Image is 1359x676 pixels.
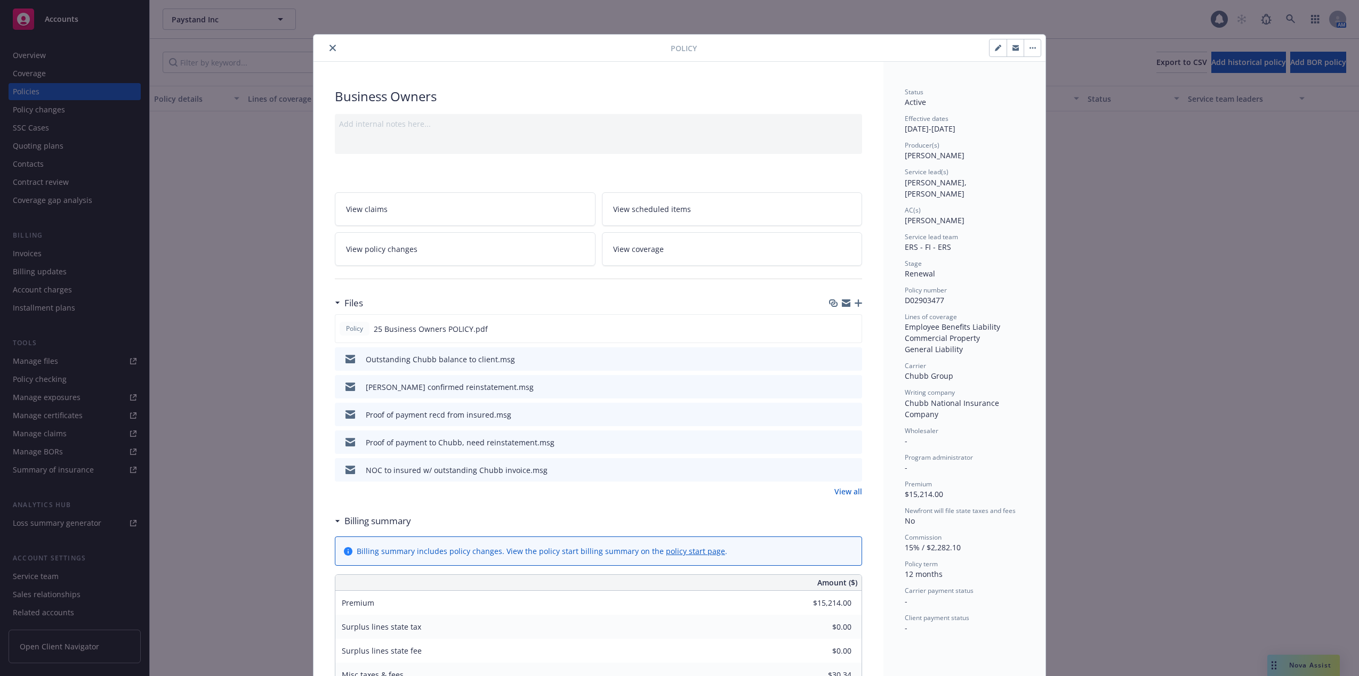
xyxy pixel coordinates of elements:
h3: Billing summary [344,514,411,528]
span: D02903477 [905,295,944,305]
div: Billing summary [335,514,411,528]
span: Client payment status [905,613,969,622]
button: preview file [848,323,857,335]
button: preview file [848,437,858,448]
a: View coverage [602,232,863,266]
span: Surplus lines state fee [342,646,422,656]
span: Policy term [905,559,938,568]
span: [PERSON_NAME], [PERSON_NAME] [905,177,969,199]
button: download file [831,381,840,393]
a: policy start page [666,546,725,556]
span: View coverage [613,243,664,255]
h3: Files [344,296,363,310]
a: View all [834,486,862,497]
span: - [905,623,907,633]
span: Producer(s) [905,141,939,150]
button: preview file [848,381,858,393]
span: Policy [344,324,365,333]
span: Effective dates [905,114,948,123]
div: Proof of payment to Chubb, need reinstatement.msg [366,437,554,448]
span: - [905,596,907,606]
div: General Liability [905,344,1024,355]
a: View scheduled items [602,192,863,226]
button: download file [831,323,839,335]
span: - [905,436,907,446]
span: View claims [346,203,388,215]
span: Premium [905,479,932,488]
button: download file [831,409,840,420]
button: preview file [848,354,858,365]
span: Chubb Group [905,371,953,381]
div: Business Owners [335,87,862,105]
span: Newfront will file state taxes and fees [905,506,1016,515]
span: 25 Business Owners POLICY.pdf [374,323,488,335]
span: Service lead team [905,232,958,241]
div: Employee Benefits Liability [905,321,1024,332]
div: [DATE] - [DATE] [905,114,1024,134]
span: Writing company [905,388,955,397]
span: AC(s) [905,206,921,215]
span: Active [905,97,926,107]
span: Wholesaler [905,426,938,435]
button: preview file [848,465,858,476]
span: [PERSON_NAME] [905,215,964,225]
span: Stage [905,259,922,268]
div: Add internal notes here... [339,118,858,129]
span: Service lead(s) [905,167,948,176]
div: Proof of payment recd from insured.msg [366,409,511,420]
span: Lines of coverage [905,312,957,321]
span: Surplus lines state tax [342,622,421,632]
span: Carrier payment status [905,586,974,595]
span: Policy [671,43,697,54]
span: Status [905,87,923,96]
div: Files [335,296,363,310]
div: [PERSON_NAME] confirmed reinstatement.msg [366,381,534,393]
input: 0.00 [789,619,858,635]
div: Commercial Property [905,332,1024,344]
span: View policy changes [346,243,417,255]
span: [PERSON_NAME] [905,150,964,160]
button: close [326,42,339,54]
div: NOC to insured w/ outstanding Chubb invoice.msg [366,465,548,476]
button: download file [831,437,840,448]
span: Premium [342,598,374,608]
input: 0.00 [789,595,858,611]
span: Chubb National Insurance Company [905,398,1001,419]
span: - [905,462,907,473]
input: 0.00 [789,643,858,659]
a: View policy changes [335,232,596,266]
span: View scheduled items [613,203,691,215]
a: View claims [335,192,596,226]
span: 15% / $2,282.10 [905,542,961,552]
button: download file [831,354,840,365]
span: Amount ($) [817,577,857,588]
button: download file [831,465,840,476]
span: 12 months [905,569,943,579]
span: Program administrator [905,453,973,462]
span: Renewal [905,268,935,279]
div: Outstanding Chubb balance to client.msg [366,354,515,365]
span: Commission [905,533,942,542]
span: Policy number [905,286,947,295]
span: Carrier [905,361,926,370]
span: ERS - FI - ERS [905,242,951,252]
div: Billing summary includes policy changes. View the policy start billing summary on the . [357,545,727,557]
span: No [905,516,915,526]
button: preview file [848,409,858,420]
span: $15,214.00 [905,489,943,499]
